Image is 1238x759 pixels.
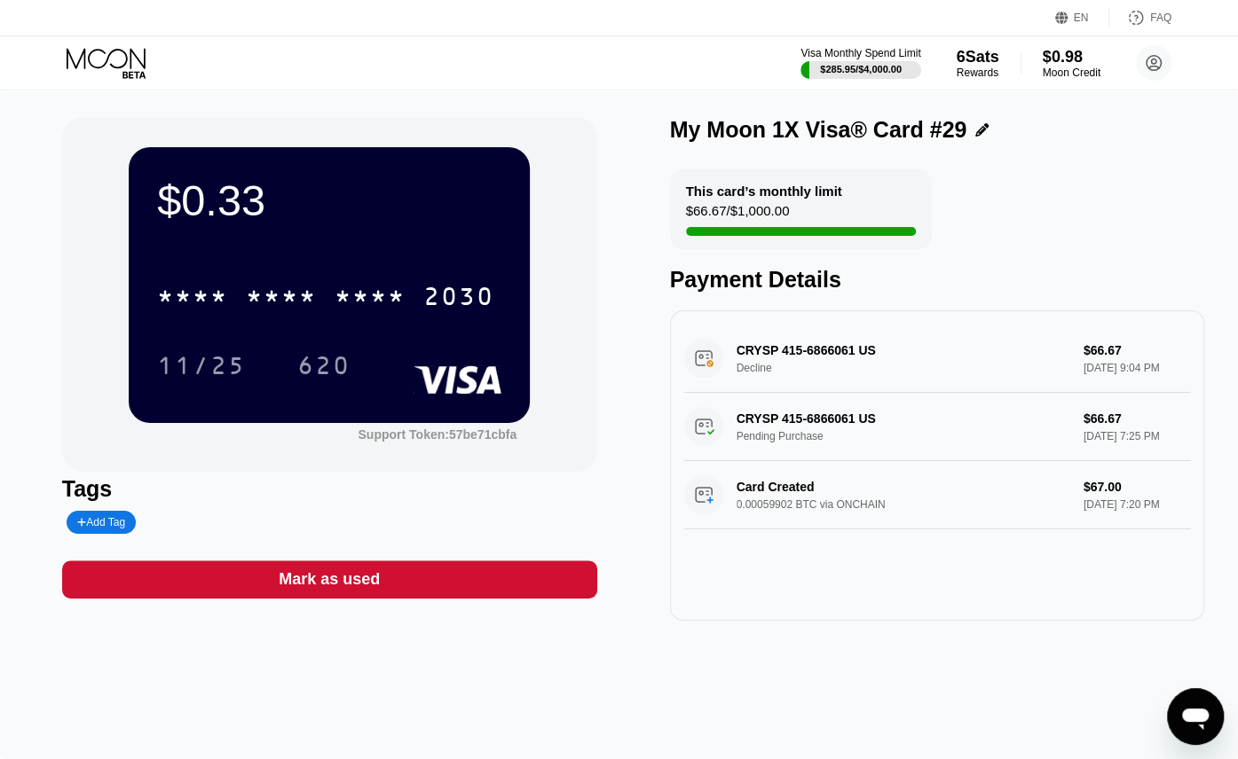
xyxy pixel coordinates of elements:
div: 2030 [423,285,494,313]
div: Mark as used [279,569,380,590]
div: Mark as used [62,560,597,599]
div: Payment Details [670,267,1205,293]
div: This card’s monthly limit [686,184,842,199]
div: EN [1074,12,1089,24]
div: $0.98 [1043,48,1100,67]
div: Add Tag [77,516,125,528]
div: Moon Credit [1043,67,1100,79]
div: My Moon 1X Visa® Card #29 [670,117,967,143]
div: $0.98Moon Credit [1043,48,1100,79]
div: $285.95 / $4,000.00 [820,64,902,74]
div: $0.33 [157,176,501,225]
div: FAQ [1150,12,1171,24]
div: 620 [284,343,364,387]
div: Add Tag [67,511,136,534]
div: 620 [297,354,351,382]
div: Support Token: 57be71cbfa [358,427,516,442]
div: FAQ [1109,9,1171,27]
div: Visa Monthly Spend Limit [800,47,920,59]
iframe: Button to launch messaging window, conversation in progress [1167,688,1224,745]
div: 11/25 [144,343,259,387]
div: EN [1055,9,1109,27]
div: Support Token:57be71cbfa [358,427,516,442]
div: 11/25 [157,354,246,382]
div: Rewards [957,67,999,79]
div: 6 Sats [957,48,999,67]
div: Visa Monthly Spend Limit$285.95/$4,000.00 [800,47,920,79]
div: 6SatsRewards [957,48,999,79]
div: $66.67 / $1,000.00 [686,203,790,227]
div: Tags [62,476,597,502]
